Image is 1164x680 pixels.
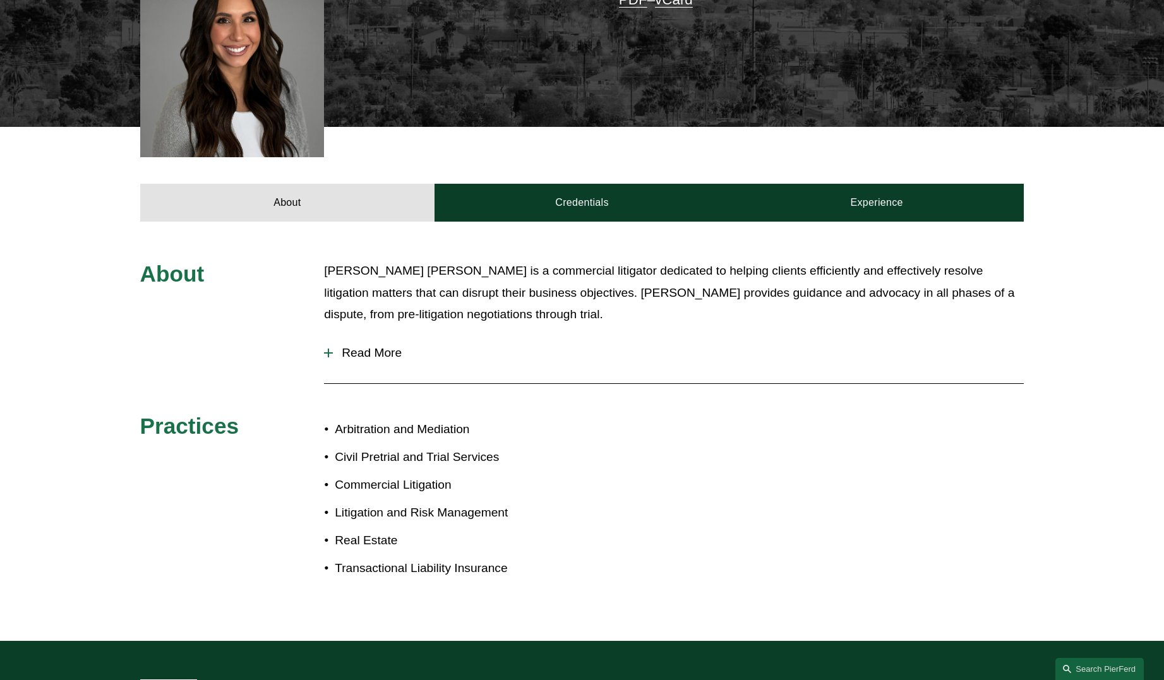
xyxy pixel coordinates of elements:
[140,261,205,286] span: About
[335,419,582,441] p: Arbitration and Mediation
[324,260,1024,326] p: [PERSON_NAME] [PERSON_NAME] is a commercial litigator dedicated to helping clients efficiently an...
[335,474,582,496] p: Commercial Litigation
[333,346,1024,360] span: Read More
[335,530,582,552] p: Real Estate
[435,184,729,222] a: Credentials
[140,184,435,222] a: About
[335,558,582,580] p: Transactional Liability Insurance
[1055,658,1144,680] a: Search this site
[140,414,239,438] span: Practices
[729,184,1024,222] a: Experience
[324,337,1024,369] button: Read More
[335,502,582,524] p: Litigation and Risk Management
[335,446,582,468] p: Civil Pretrial and Trial Services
